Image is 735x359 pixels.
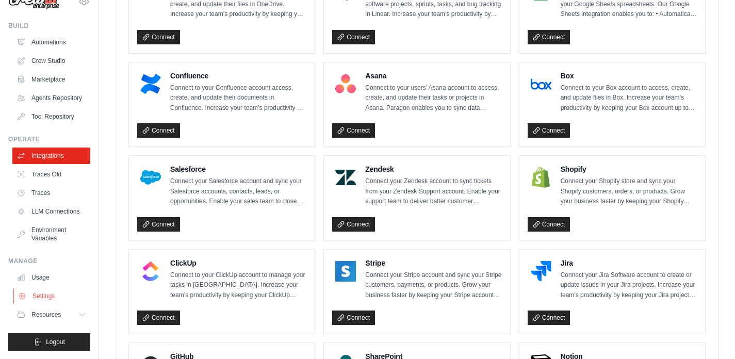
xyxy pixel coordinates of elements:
img: Asana Logo [335,74,356,94]
h4: Salesforce [170,164,306,174]
button: Resources [12,306,90,323]
p: Connect to your ClickUp account to manage your tasks in [GEOGRAPHIC_DATA]. Increase your team’s p... [170,270,306,301]
a: Connect [137,311,180,325]
a: Crew Studio [12,53,90,69]
button: Logout [8,333,90,351]
a: Connect [332,311,375,325]
a: Connect [137,217,180,232]
a: Connect [137,123,180,138]
a: Agents Repository [12,90,90,106]
p: Connect your Salesforce account and sync your Salesforce accounts, contacts, leads, or opportunit... [170,176,306,207]
div: Build [8,22,90,30]
img: Jira Logo [531,261,551,282]
h4: Confluence [170,71,306,81]
a: Integrations [12,148,90,164]
h4: Shopify [561,164,697,174]
p: Connect your Jira Software account to create or update issues in your Jira projects. Increase you... [561,270,697,301]
h4: Zendesk [365,164,501,174]
p: Connect your Stripe account and sync your Stripe customers, payments, or products. Grow your busi... [365,270,501,301]
img: Stripe Logo [335,261,356,282]
a: Connect [137,30,180,44]
a: LLM Connections [12,203,90,220]
a: Automations [12,34,90,51]
a: Connect [332,30,375,44]
a: Traces Old [12,166,90,183]
a: Usage [12,269,90,286]
span: Resources [31,311,61,319]
h4: Jira [561,258,697,268]
a: Connect [528,30,570,44]
a: Connect [528,217,570,232]
a: Marketplace [12,71,90,88]
h4: Box [561,71,697,81]
h4: ClickUp [170,258,306,268]
a: Tool Repository [12,108,90,125]
img: Salesforce Logo [140,167,161,188]
img: ClickUp Logo [140,261,161,282]
div: Operate [8,135,90,143]
p: Connect your Shopify store and sync your Shopify customers, orders, or products. Grow your busine... [561,176,697,207]
img: Confluence Logo [140,74,161,94]
img: Box Logo [531,74,551,94]
img: Zendesk Logo [335,167,356,188]
p: Connect to your Box account to access, create, and update files in Box. Increase your team’s prod... [561,83,697,113]
h4: Stripe [365,258,501,268]
a: Connect [528,311,570,325]
p: Connect to your users’ Asana account to access, create, and update their tasks or projects in Asa... [365,83,501,113]
a: Connect [332,217,375,232]
a: Connect [332,123,375,138]
img: Shopify Logo [531,167,551,188]
a: Traces [12,185,90,201]
div: Manage [8,257,90,265]
a: Settings [13,288,91,304]
p: Connect your Zendesk account to sync tickets from your Zendesk Support account. Enable your suppo... [365,176,501,207]
a: Connect [528,123,570,138]
a: Environment Variables [12,222,90,247]
p: Connect to your Confluence account access, create, and update their documents in Confluence. Incr... [170,83,306,113]
span: Logout [46,338,65,346]
h4: Asana [365,71,501,81]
